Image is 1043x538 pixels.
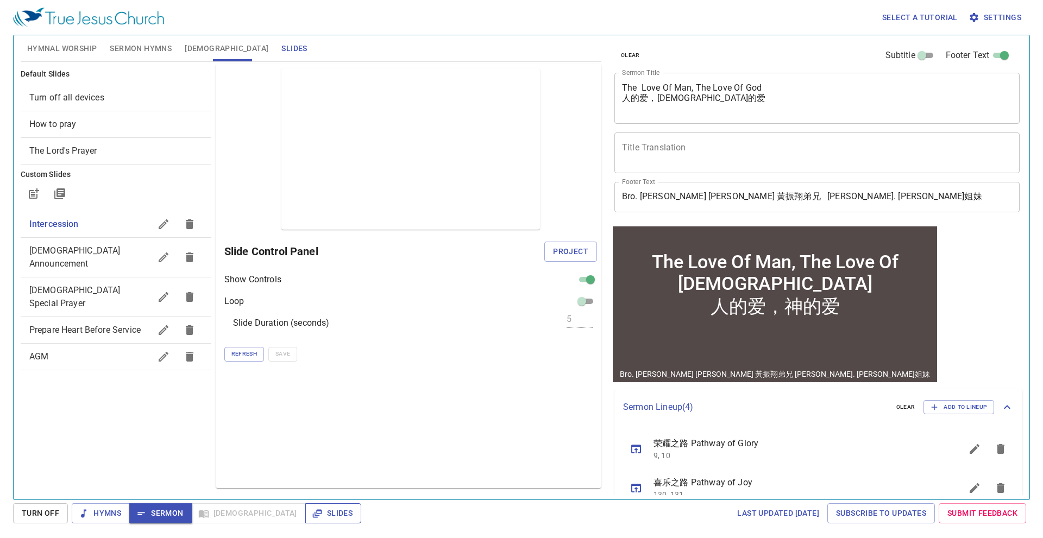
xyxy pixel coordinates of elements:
a: Last updated [DATE] [733,503,824,523]
p: Show Controls [224,273,281,286]
span: AGM [29,351,48,362]
span: 荣耀之路 Pathway of Glory [654,437,935,450]
span: [object Object] [29,92,104,103]
textarea: The Love Of Man, The Love Of God 人的爱，[DEMOGRAPHIC_DATA]的爱 [622,83,1012,113]
span: Subtitle [885,49,915,62]
a: Submit Feedback [939,503,1026,523]
span: 喜乐之路 Pathway of Joy [654,476,935,489]
button: Select a tutorial [878,8,962,28]
span: clear [896,402,915,412]
span: Last updated [DATE] [737,507,819,520]
h6: Slide Control Panel [224,243,544,260]
button: Turn Off [13,503,68,523]
div: How to pray [21,111,211,137]
div: Turn off all devices [21,85,211,111]
div: AGM [21,344,211,370]
button: clear [890,401,922,414]
span: Refresh [231,349,257,359]
button: Refresh [224,347,264,361]
span: Slides [314,507,353,520]
iframe: from-child [610,224,940,385]
div: Intercession [21,211,211,237]
h6: Custom Slides [21,169,211,181]
a: Subscribe to Updates [827,503,935,523]
span: [DEMOGRAPHIC_DATA] [185,42,268,55]
div: The Lord's Prayer [21,138,211,164]
span: Submit Feedback [947,507,1017,520]
button: clear [614,49,646,62]
span: [object Object] [29,145,97,156]
span: Slides [281,42,307,55]
button: Settings [966,8,1026,28]
span: Hymnal Worship [27,42,97,55]
span: Sermon Hymns [110,42,172,55]
button: Slides [305,503,361,523]
span: clear [621,50,640,60]
span: Evangelical Special Prayer [29,285,121,308]
button: Project [544,242,597,262]
p: Slide Duration (seconds) [233,317,330,330]
div: [DEMOGRAPHIC_DATA] Special Prayer [21,277,211,317]
span: Church Announcement [29,245,121,269]
p: 130, 131 [654,489,935,500]
span: Turn Off [22,507,59,520]
h6: Default Slides [21,68,211,80]
button: Sermon [129,503,192,523]
p: Loop [224,295,244,308]
span: Select a tutorial [882,11,958,24]
span: Subscribe to Updates [836,507,926,520]
span: Add to Lineup [931,402,987,412]
div: Sermon Lineup(4)clearAdd to Lineup [614,389,1022,425]
div: [DEMOGRAPHIC_DATA] Announcement [21,238,211,277]
img: True Jesus Church [13,8,164,27]
span: Prepare Heart Before Service [29,325,141,335]
span: [object Object] [29,119,77,129]
div: Prepare Heart Before Service [21,317,211,343]
span: Intercession [29,219,79,229]
p: Sermon Lineup ( 4 ) [623,401,888,414]
span: Hymns [80,507,121,520]
span: Sermon [138,507,183,520]
button: Hymns [72,503,130,523]
span: Project [553,245,588,258]
p: 9, 10 [654,450,935,461]
button: Add to Lineup [923,400,994,414]
span: Settings [971,11,1021,24]
span: Footer Text [946,49,990,62]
